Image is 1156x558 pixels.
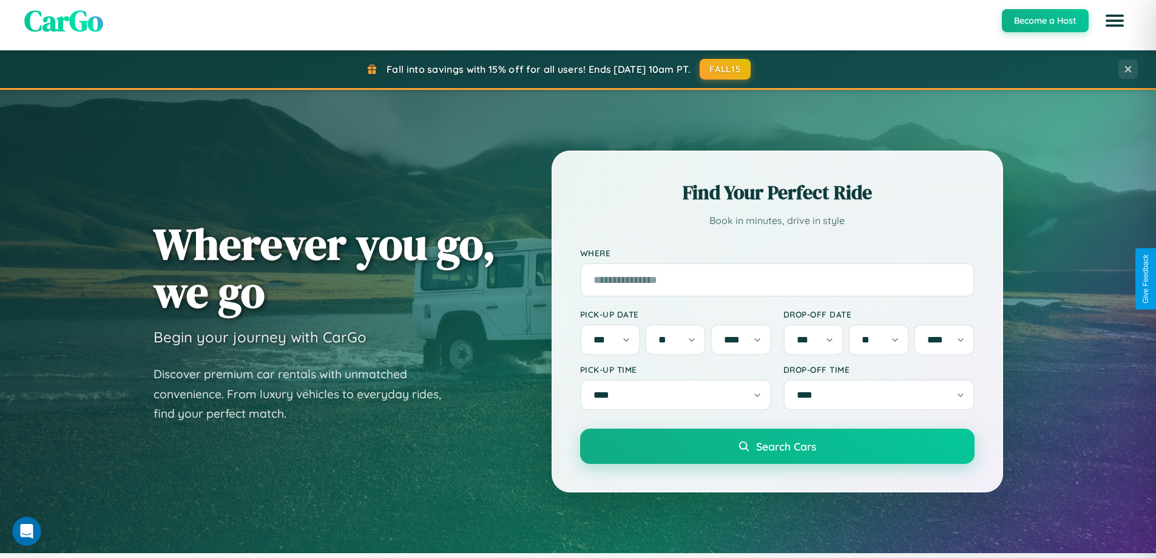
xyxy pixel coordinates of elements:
label: Pick-up Date [580,309,771,319]
label: Drop-off Time [783,364,975,375]
h1: Wherever you go, we go [154,220,496,316]
label: Drop-off Date [783,309,975,319]
p: Discover premium car rentals with unmatched convenience. From luxury vehicles to everyday rides, ... [154,364,457,424]
h2: Find Your Perfect Ride [580,179,975,206]
button: FALL15 [700,59,751,80]
span: CarGo [24,1,103,41]
label: Where [580,248,975,258]
span: Fall into savings with 15% off for all users! Ends [DATE] 10am PT. [387,63,691,75]
button: Become a Host [1002,9,1089,32]
button: Search Cars [580,429,975,464]
label: Pick-up Time [580,364,771,375]
iframe: Intercom live chat [12,517,41,546]
span: Search Cars [756,440,816,453]
button: Open menu [1098,4,1132,38]
h3: Begin your journey with CarGo [154,328,367,346]
div: Give Feedback [1141,254,1150,304]
p: Book in minutes, drive in style [580,212,975,230]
